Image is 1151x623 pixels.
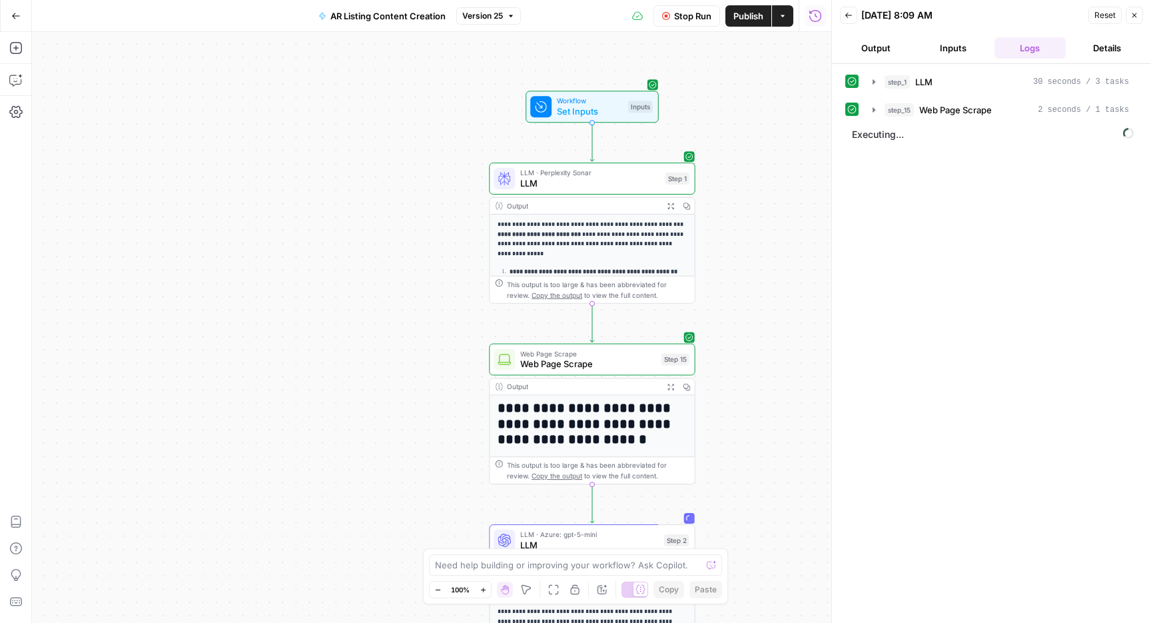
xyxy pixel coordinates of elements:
[520,538,659,552] span: LLM
[489,91,695,123] div: WorkflowSet InputsInputs
[840,37,912,59] button: Output
[848,124,1138,145] span: Executing...
[695,584,717,596] span: Paste
[1038,104,1129,116] span: 2 seconds / 1 tasks
[653,581,684,598] button: Copy
[520,177,660,190] span: LLM
[330,9,446,23] span: AR Listing Content Creation
[462,10,503,22] span: Version 25
[520,348,656,359] span: Web Page Scrape
[590,484,594,523] g: Edge from step_15 to step_2
[532,291,582,299] span: Copy the output
[451,584,470,595] span: 100%
[664,534,689,546] div: Step 2
[733,9,763,23] span: Publish
[865,71,1137,93] button: 30 seconds / 3 tasks
[674,9,711,23] span: Stop Run
[590,304,594,342] g: Edge from step_1 to step_15
[1094,9,1116,21] span: Reset
[520,167,660,178] span: LLM · Perplexity Sonar
[919,103,992,117] span: Web Page Scrape
[661,354,689,366] div: Step 15
[507,201,659,211] div: Output
[628,101,653,113] div: Inputs
[310,5,454,27] button: AR Listing Content Creation
[994,37,1066,59] button: Logs
[532,472,582,480] span: Copy the output
[507,381,659,392] div: Output
[865,99,1137,121] button: 2 seconds / 1 tasks
[689,581,722,598] button: Paste
[507,279,689,301] div: This output is too large & has been abbreviated for review. to view the full content.
[665,173,689,185] div: Step 1
[653,5,720,27] button: Stop Run
[557,105,623,118] span: Set Inputs
[885,75,910,89] span: step_1
[520,358,656,371] span: Web Page Scrape
[915,75,933,89] span: LLM
[1033,76,1129,88] span: 30 seconds / 3 tasks
[456,7,521,25] button: Version 25
[1071,37,1143,59] button: Details
[557,95,623,106] span: Workflow
[885,103,914,117] span: step_15
[659,584,679,596] span: Copy
[520,529,659,540] span: LLM · Azure: gpt-5-mini
[507,460,689,481] div: This output is too large & has been abbreviated for review. to view the full content.
[1088,7,1122,24] button: Reset
[917,37,989,59] button: Inputs
[725,5,771,27] button: Publish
